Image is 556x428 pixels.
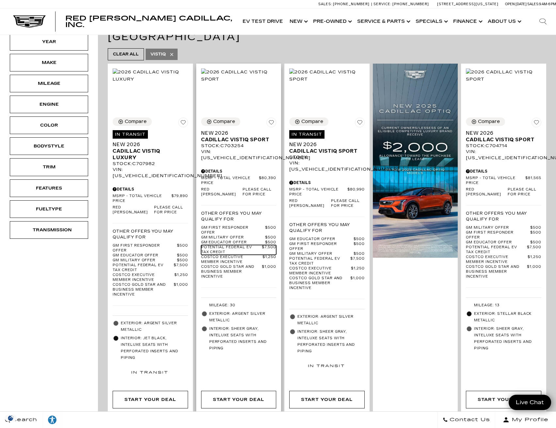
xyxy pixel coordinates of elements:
[289,130,325,139] span: In Transit
[289,180,365,186] div: Pricing Details - New 2026 Cadillac VISTIQ Sport
[539,2,556,6] span: 9 AM-6 PM
[530,230,541,240] span: $500
[113,161,188,167] div: Stock : C707982
[201,187,277,197] a: Red [PERSON_NAME] Please call for price
[466,391,541,408] div: Start Your Deal
[201,136,272,143] span: Cadillac VISTIQ Sport
[450,8,485,35] a: Finance
[289,256,365,266] a: Potential Federal EV Tax Credit $7,500
[412,8,450,35] a: Specials
[13,15,46,28] img: Cadillac Dark Logo with Cadillac White Text
[113,258,188,263] a: GM Military Offer $500
[201,210,277,222] p: Other Offers You May Qualify For
[3,415,18,421] img: Opt-Out Icon
[466,301,541,310] li: Mileage: 13
[3,415,18,421] section: Click to Open Cookie Consent Modal
[289,187,365,197] a: MSRP - Total Vehicle Price $80,990
[113,167,188,178] div: VIN: [US_VEHICLE_IDENTIFICATION_NUMBER]
[301,396,353,403] div: Start Your Deal
[466,149,541,160] div: VIN: [US_VEHICLE_IDENTIFICATION_NUMBER]
[113,283,174,297] span: Costco Gold Star and Business Member Incentive
[466,240,530,245] span: GM Educator Offer
[289,237,365,242] a: GM Educator Offer $500
[243,187,276,197] span: Please call for price
[265,240,276,245] span: $500
[466,265,527,279] span: Costco Gold Star and Business Member Incentive
[177,253,188,258] span: $500
[209,311,277,324] span: Exterior: Argent Silver Metallic
[297,329,365,355] span: Interior: Sheer Gray, Inteluxe Seats with Perforated inserts and piping
[466,245,541,255] a: Potential Federal EV Tax Credit $7,500
[350,276,365,291] span: $1,000
[65,15,233,28] a: Red [PERSON_NAME] Cadillac, Inc.
[113,258,177,263] span: GM Military Offer
[10,158,88,176] div: TrimTrim
[178,117,188,130] button: Save Vehicle
[289,242,354,252] span: GM First Responder Offer
[318,2,371,6] a: Sales: [PHONE_NUMBER]
[124,396,176,403] div: Start Your Deal
[201,301,277,310] li: Mileage: 30
[508,187,541,197] span: Please call for price
[33,163,65,171] div: Trim
[331,199,365,208] span: Please call for price
[262,255,276,265] span: $1,250
[201,255,263,265] span: Costco Executive Member Incentive
[201,235,277,240] a: GM Military Offer $500
[289,117,328,126] button: Compare Vehicle
[355,117,365,130] button: Save Vehicle
[151,50,166,58] span: VISTIQ
[177,243,188,253] span: $500
[466,210,541,222] p: Other Offers You May Qualify For
[474,326,541,352] span: Interior: Sheer Gray, Inteluxe Seats with Perforated inserts and piping
[201,240,277,245] a: GM Educator Offer $500
[354,237,365,242] span: $500
[201,69,277,83] img: 2026 Cadillac VISTIQ Sport
[308,357,344,374] img: In Transit Badge
[262,245,276,255] span: $7,500
[113,391,188,408] div: Start Your Deal
[201,255,277,265] a: Costco Executive Member Incentive $1,250
[289,199,331,208] span: Red [PERSON_NAME]
[289,69,365,83] img: 2026 Cadillac VISTIQ Sport
[297,313,365,327] span: Exterior: Argent Silver Metallic
[347,187,365,197] span: $80,990
[201,176,259,186] span: MSRP - Total Vehicle Price
[10,137,88,155] div: BodystyleBodystyle
[113,205,154,215] span: Red [PERSON_NAME]
[289,187,347,197] span: MSRP - Total Vehicle Price
[113,69,188,83] img: 2026 Cadillac VISTIQ Luxury
[528,255,541,265] span: $1,250
[466,245,527,255] span: Potential Federal EV Tax Credit
[466,240,541,245] a: GM Educator Offer $500
[530,225,541,230] span: $500
[289,266,365,276] a: Costco Executive Member Incentive $1,250
[10,96,88,113] div: EngineEngine
[201,143,277,149] div: Stock : C703254
[466,130,536,136] span: New 2026
[289,391,365,408] div: Start Your Deal
[527,2,539,6] span: Sales:
[113,50,139,58] span: Clear All
[125,119,147,125] div: Compare
[113,243,188,253] a: GM First Responder Offer $500
[33,80,65,87] div: Mileage
[289,252,365,256] a: GM Military Offer $500
[289,148,360,154] span: Cadillac VISTIQ Sport
[33,206,65,213] div: Fueltype
[466,136,536,143] span: Cadillac VISTIQ Sport
[350,256,365,266] span: $7,500
[289,256,350,266] span: Potential Federal EV Tax Credit
[466,176,525,186] span: MSRP - Total Vehicle Price
[201,225,265,235] span: GM First Responder Offer
[113,141,183,148] span: New 2026
[527,265,541,279] span: $1,000
[201,168,277,174] div: Pricing Details - New 2026 Cadillac VISTIQ Sport
[201,130,272,136] span: New 2026
[113,253,177,258] span: GM Educator Offer
[113,130,148,139] span: In Transit
[171,194,188,204] span: $79,890
[201,176,277,186] a: MSRP - Total Vehicle Price $80,390
[239,8,286,35] a: EV Test Drive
